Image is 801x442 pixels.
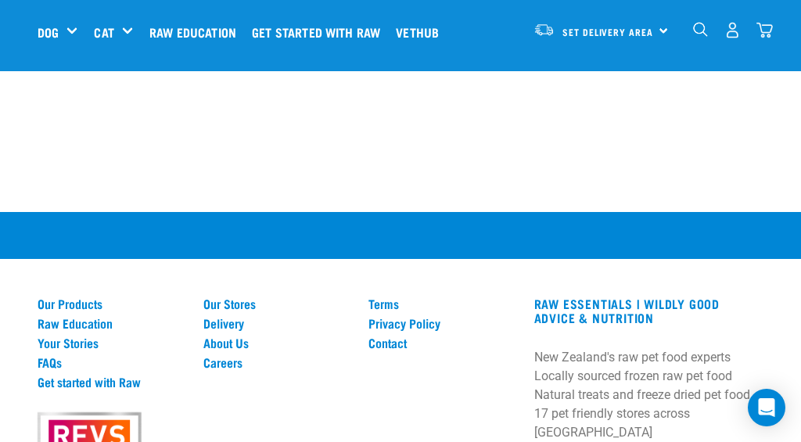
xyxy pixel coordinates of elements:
a: Privacy Policy [368,316,515,330]
a: Dog [38,23,59,41]
a: Our Stores [203,296,350,311]
div: Open Intercom Messenger [748,389,785,426]
a: Terms [368,296,515,311]
a: Our Products [38,296,185,311]
img: home-icon-1@2x.png [693,22,708,37]
a: Cat [94,23,113,41]
a: Delivery [203,316,350,330]
a: Raw Education [38,316,185,330]
a: Careers [203,355,350,369]
a: About Us [203,336,350,350]
h3: RAW ESSENTIALS | Wildly Good Advice & Nutrition [534,296,763,325]
img: user.png [724,22,741,38]
a: Your Stories [38,336,185,350]
img: home-icon@2x.png [756,22,773,38]
a: Get started with Raw [38,375,185,389]
a: Contact [368,336,515,350]
a: Raw Education [145,1,248,63]
span: Set Delivery Area [562,29,653,34]
a: Get started with Raw [248,1,392,63]
a: FAQs [38,355,185,369]
img: van-moving.png [533,23,555,37]
a: Vethub [392,1,451,63]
